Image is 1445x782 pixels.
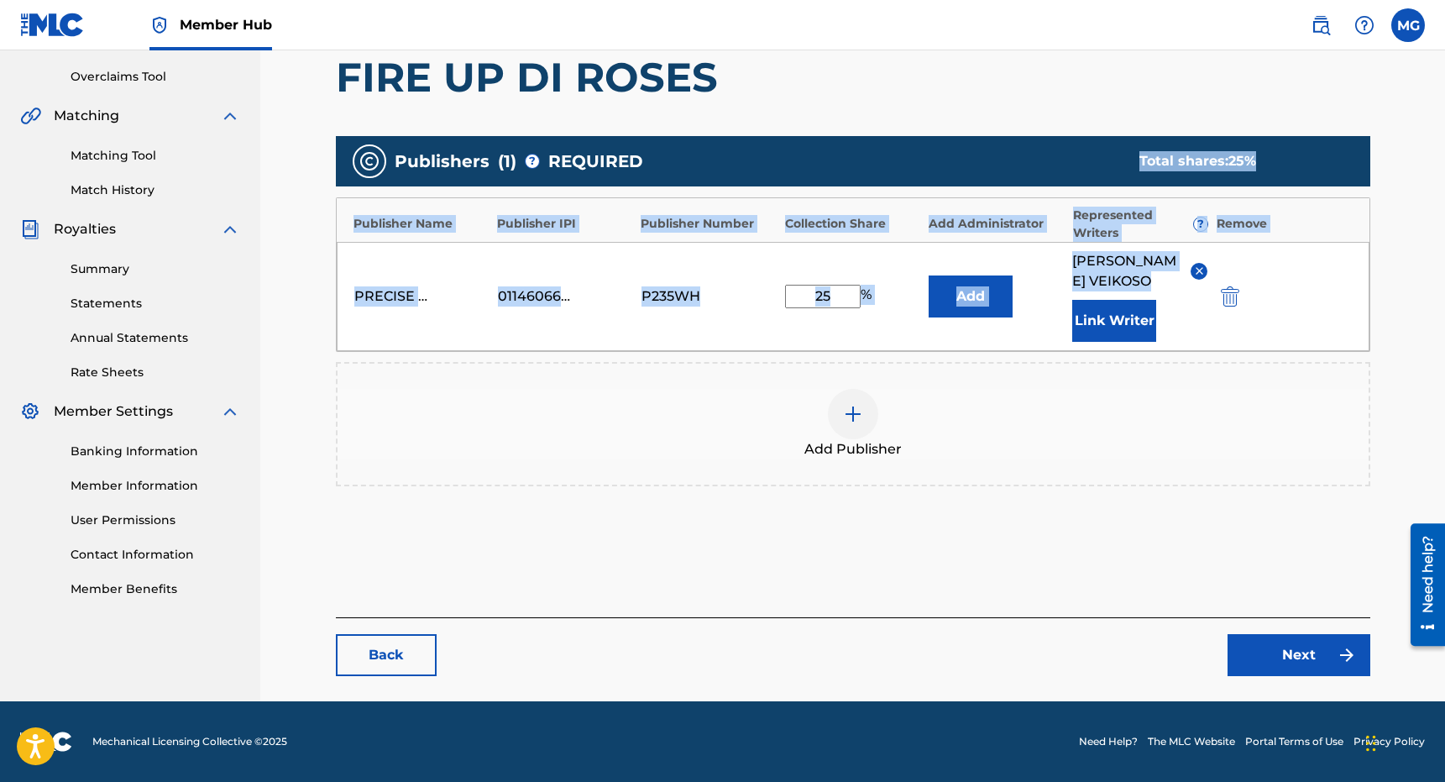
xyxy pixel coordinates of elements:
[498,149,516,174] span: ( 1 )
[180,15,272,34] span: Member Hub
[1366,718,1376,769] div: Drag
[71,68,240,86] a: Overclaims Tool
[54,401,173,422] span: Member Settings
[1073,207,1208,242] div: Represented Writers
[20,219,40,239] img: Royalties
[149,15,170,35] img: Top Rightsholder
[548,149,643,174] span: REQUIRED
[20,13,85,37] img: MLC Logo
[71,329,240,347] a: Annual Statements
[1217,215,1352,233] div: Remove
[1398,517,1445,652] iframe: Resource Center
[71,364,240,381] a: Rate Sheets
[353,215,489,233] div: Publisher Name
[20,401,40,422] img: Member Settings
[1221,286,1239,307] img: 12a2ab48e56ec057fbd8.svg
[843,404,863,424] img: add
[220,401,240,422] img: expand
[54,106,119,126] span: Matching
[1361,701,1445,782] iframe: Chat Widget
[1353,734,1425,749] a: Privacy Policy
[71,546,240,564] a: Contact Information
[336,634,437,676] a: Back
[54,219,116,239] span: Royalties
[71,181,240,199] a: Match History
[1311,15,1331,35] img: search
[929,215,1064,233] div: Add Administrator
[526,155,539,168] span: ?
[1228,153,1256,169] span: 25 %
[220,219,240,239] img: expand
[1304,8,1338,42] a: Public Search
[20,106,41,126] img: Matching
[92,734,287,749] span: Mechanical Licensing Collective © 2025
[71,580,240,598] a: Member Benefits
[1193,265,1206,277] img: remove-from-list-button
[929,276,1013,318] button: Add
[336,52,1370,102] h1: FIRE UP DI ROSES
[1148,734,1235,749] a: The MLC Website
[1228,634,1370,676] a: Next
[861,285,876,308] span: %
[641,215,776,233] div: Publisher Number
[1337,645,1357,665] img: f7272a7cc735f4ea7f67.svg
[1245,734,1343,749] a: Portal Terms of Use
[1079,734,1138,749] a: Need Help?
[1391,8,1425,42] div: User Menu
[71,477,240,495] a: Member Information
[220,106,240,126] img: expand
[71,260,240,278] a: Summary
[785,215,920,233] div: Collection Share
[1194,218,1207,231] span: ?
[20,732,72,752] img: logo
[1072,300,1156,342] button: Link Writer
[1348,8,1381,42] div: Help
[1139,151,1336,171] div: Total shares:
[71,443,240,460] a: Banking Information
[71,295,240,312] a: Statements
[359,151,380,171] img: publishers
[1354,15,1374,35] img: help
[71,512,240,529] a: User Permissions
[71,147,240,165] a: Matching Tool
[804,439,902,459] span: Add Publisher
[497,215,632,233] div: Publisher IPI
[1072,251,1178,291] span: [PERSON_NAME] VEIKOSO
[395,149,490,174] span: Publishers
